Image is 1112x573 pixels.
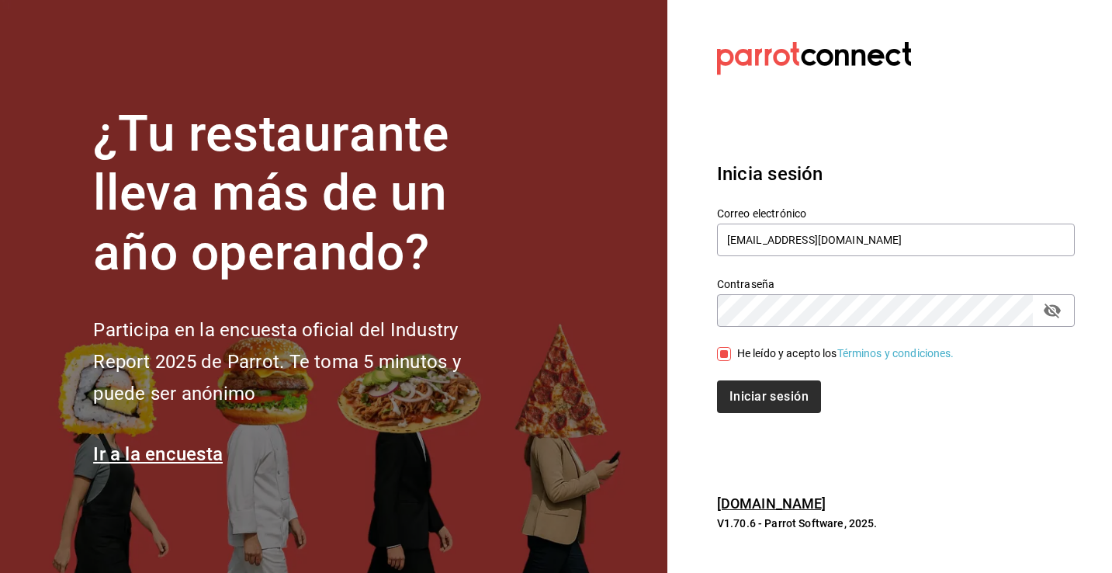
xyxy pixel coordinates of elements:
div: He leído y acepto los [737,346,954,362]
button: Iniciar sesión [717,380,821,413]
a: [DOMAIN_NAME] [717,495,826,512]
input: Ingresa tu correo electrónico [717,224,1075,256]
a: Ir a la encuesta [93,443,223,465]
button: passwordField [1039,297,1065,324]
a: Términos y condiciones. [837,347,954,359]
label: Contraseña [717,278,1075,289]
h3: Inicia sesión [717,160,1075,188]
h2: Participa en la encuesta oficial del Industry Report 2025 de Parrot. Te toma 5 minutos y puede se... [93,314,512,409]
p: V1.70.6 - Parrot Software, 2025. [717,516,1075,531]
label: Correo electrónico [717,207,1075,218]
h1: ¿Tu restaurante lleva más de un año operando? [93,105,512,283]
